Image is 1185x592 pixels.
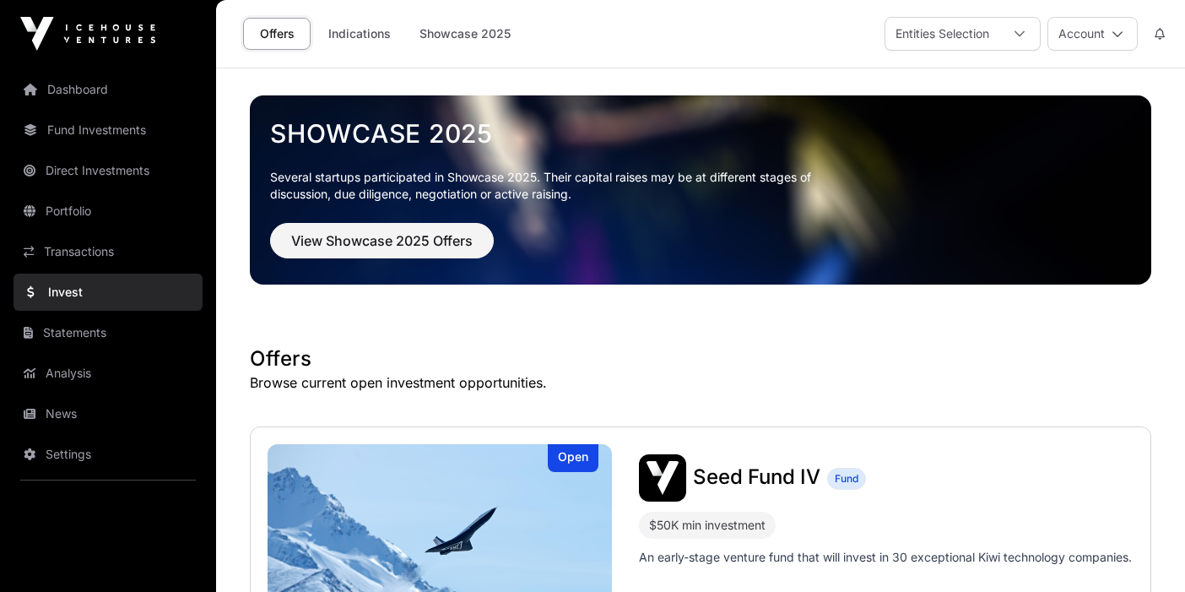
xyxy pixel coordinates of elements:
a: Transactions [14,233,203,270]
a: Invest [14,274,203,311]
div: $50K min investment [649,515,766,535]
a: Fund Investments [14,111,203,149]
a: Indications [317,18,402,50]
a: View Showcase 2025 Offers [270,240,494,257]
span: Fund [835,472,858,486]
a: Portfolio [14,193,203,230]
p: Several startups participated in Showcase 2025. Their capital raises may be at different stages o... [270,169,837,203]
img: Icehouse Ventures Logo [20,17,155,51]
p: An early-stage venture fund that will invest in 30 exceptional Kiwi technology companies. [639,549,1132,566]
h1: Offers [250,345,1151,372]
a: Showcase 2025 [409,18,522,50]
p: Browse current open investment opportunities. [250,372,1151,393]
button: View Showcase 2025 Offers [270,223,494,258]
span: Seed Fund IV [693,464,820,489]
a: News [14,395,203,432]
a: Seed Fund IV [693,467,820,489]
div: Open [548,444,598,472]
img: Seed Fund IV [639,454,686,502]
a: Settings [14,436,203,473]
iframe: Chat Widget [1101,511,1185,592]
button: Account [1047,17,1138,51]
a: Showcase 2025 [270,118,1131,149]
span: View Showcase 2025 Offers [291,231,473,251]
a: Statements [14,314,203,351]
div: $50K min investment [639,512,776,539]
a: Analysis [14,355,203,392]
a: Offers [243,18,311,50]
img: Showcase 2025 [250,95,1151,285]
a: Dashboard [14,71,203,108]
div: Entities Selection [885,18,999,50]
a: Direct Investments [14,152,203,189]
